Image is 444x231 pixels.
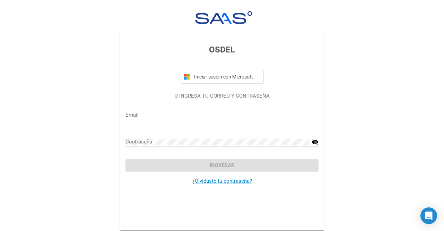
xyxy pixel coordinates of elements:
mat-icon: visibility_off [312,138,319,146]
div: Open Intercom Messenger [420,207,437,224]
a: ¿Olvidaste tu contraseña? [192,178,252,184]
button: Ingresar [125,159,319,172]
button: Iniciar sesión con Microsoft [181,70,264,84]
span: Iniciar sesión con Microsoft [193,74,261,80]
h3: OSDEL [125,43,319,56]
span: Ingresar [210,162,235,168]
p: O INGRESÁ TU CORREO Y CONTRASEÑA [125,92,319,100]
